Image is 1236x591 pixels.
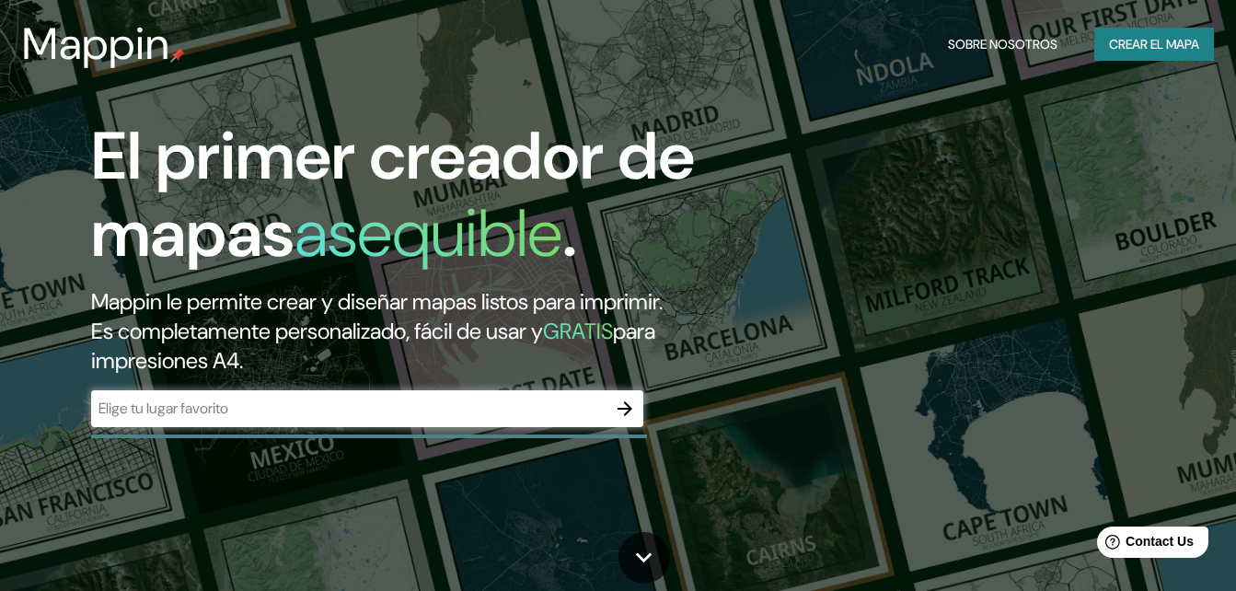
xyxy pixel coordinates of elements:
input: Elige tu lugar favorito [91,398,606,419]
font: Sobre nosotros [948,33,1057,56]
button: Crear el mapa [1094,28,1214,62]
h2: Mappin le permite crear y diseñar mapas listos para imprimir. Es completamente personalizado, fác... [91,287,710,376]
button: Sobre nosotros [941,28,1065,62]
h1: El primer creador de mapas . [91,118,710,287]
h3: Mappin [22,18,170,70]
img: mappin-pin [170,48,185,63]
font: Crear el mapa [1109,33,1199,56]
h5: GRATIS [543,317,613,345]
iframe: Help widget launcher [1072,519,1216,571]
h1: asequible [295,191,562,276]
